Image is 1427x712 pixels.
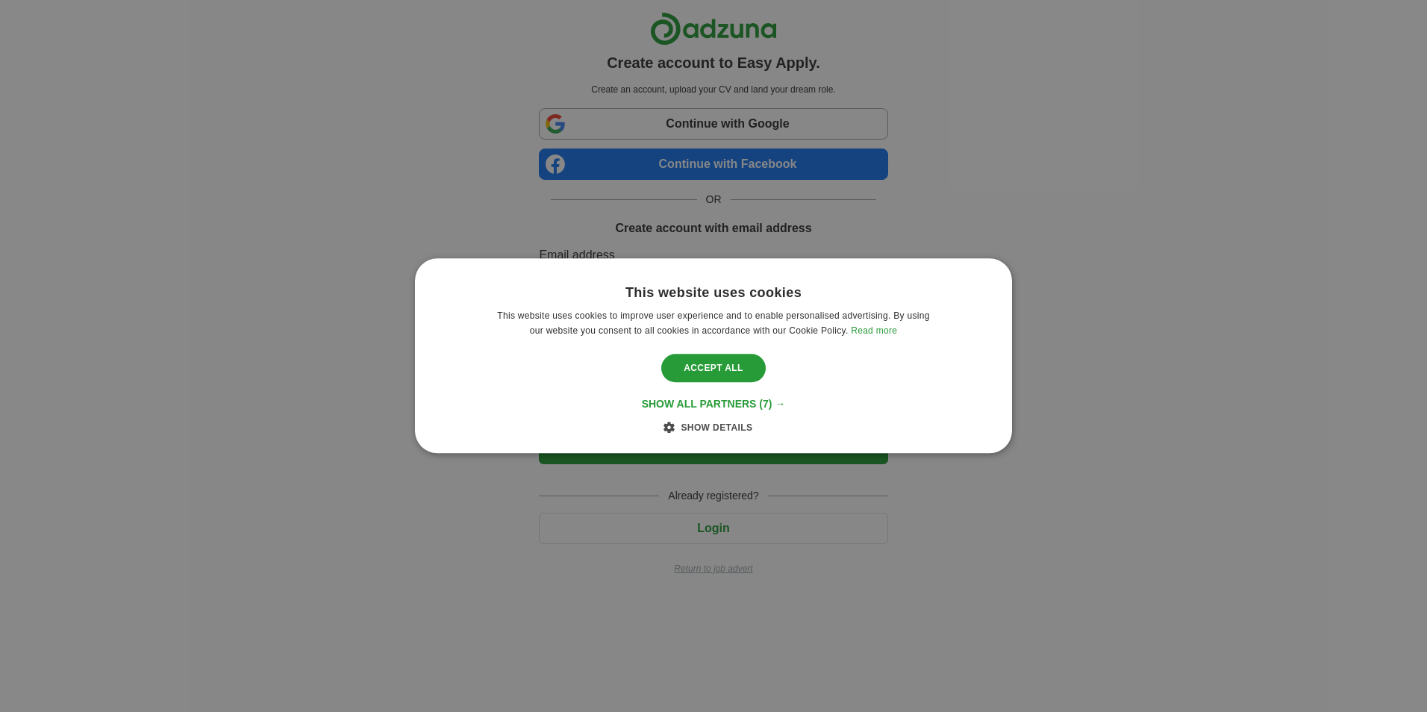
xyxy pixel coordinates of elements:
[642,398,786,411] div: Show all partners (7) →
[759,399,785,410] span: (7) →
[642,399,757,410] span: Show all partners
[625,284,802,302] div: This website uses cookies
[675,420,753,435] div: Show details
[661,354,766,382] div: Accept all
[681,423,752,434] span: Show details
[497,311,929,337] span: This website uses cookies to improve user experience and to enable personalised advertising. By u...
[415,258,1012,453] div: Cookie consent dialog
[851,326,897,337] a: Read more, opens a new window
